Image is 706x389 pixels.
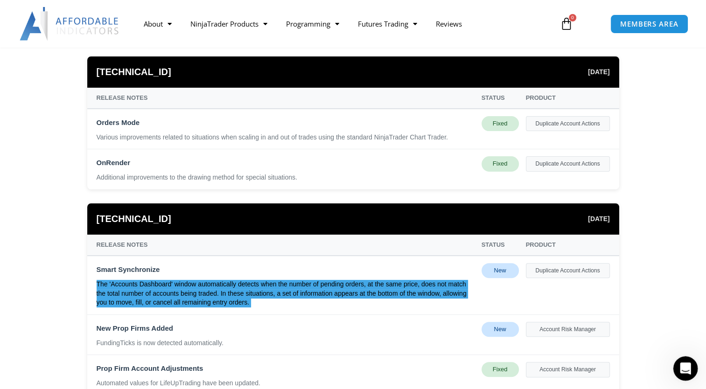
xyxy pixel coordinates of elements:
span: [DATE] [588,66,609,78]
a: NinjaTrader Products [181,13,276,35]
div: Orders Mode [97,116,475,129]
div: Kawaldeep says… [7,81,179,164]
div: with the new update to sync rhithmic positions. there are two configuration settings that I want ... [34,81,179,156]
button: Upload attachment [14,306,22,313]
div: Could you tell me where exactly you're seeing these 2.2 second detection and 5 second refresh set... [15,270,172,298]
nav: Menu [134,13,551,35]
div: Additional improvements to the drawing method for special situations. [97,173,475,182]
div: Close [164,4,181,21]
button: Gif picker [44,306,52,313]
div: New [482,322,519,337]
div: Our latest update includes improvements to auto-sync Rithmic positions that aren't appearing corr... [7,164,179,303]
div: Duplicate Account Actions [526,263,610,278]
div: Our latest update includes improvements to auto-sync Rithmic positions that aren't appearing corr... [15,169,172,233]
div: Smart Synchronize [97,263,475,276]
iframe: Intercom live chat [673,356,698,381]
img: Profile image for Solomon [27,5,42,20]
button: Send a message… [160,302,175,317]
a: User Manual [15,24,56,32]
div: Product [526,239,610,250]
div: Fixed [482,116,519,131]
button: go back [6,4,24,21]
div: Status [482,239,519,250]
span: 0 [569,14,576,21]
div: Release Notes [97,92,475,104]
a: Futures Trading [348,13,426,35]
div: Duplicate Account Actions [526,116,610,131]
a: 0 [546,10,587,37]
span: [DATE] [588,213,609,225]
a: Reviews [426,13,471,35]
div: Prop Firm Account Adjustments [97,362,475,375]
a: About [134,13,181,35]
div: The 'Accounts Dashboard' window automatically detects when the number of pending orders, at the s... [97,280,475,307]
div: Product [526,92,610,104]
div: Account Risk Manager [526,362,610,377]
div: Was that helpful? [15,59,72,68]
span: MEMBERS AREA [620,21,678,28]
a: MEMBERS AREA [610,14,688,34]
span: [TECHNICAL_ID] [97,210,171,228]
div: Fixed [482,362,519,377]
div: Automated values for LifeUpTrading have been updated. [97,379,475,388]
div: Status [482,92,519,104]
div: FundingTicks is now detected automatically. [97,339,475,348]
div: Was that helpful? [7,53,79,74]
h1: [PERSON_NAME] [45,5,106,12]
div: Solomon says… [7,164,179,324]
button: Emoji picker [29,306,37,313]
div: Release Notes [97,239,475,250]
div: Solomon says… [7,53,179,81]
div: Account Risk Manager [526,322,610,337]
div: with the new update to sync rhithmic positions. there are two configuration settings that I want ... [41,87,172,151]
div: New Prop Firms Added [97,322,475,335]
button: Start recording [59,306,67,313]
div: However, the specific detection and refresh timing settings you mentioned aren't detailed in our ... [15,238,172,265]
img: LogoAI | Affordable Indicators – NinjaTrader [20,7,120,41]
textarea: Message… [8,286,179,302]
a: Programming [276,13,348,35]
div: OnRender [97,156,475,169]
div: Fixed [482,156,519,171]
a: How to Trade on TradingView [15,38,110,46]
span: [TECHNICAL_ID] [97,63,171,81]
a: Source reference 135038539: [129,189,137,196]
div: Duplicate Account Actions [526,156,610,171]
div: Various improvements related to situations when scaling in and out of trades using the standard N... [97,133,475,142]
div: New [482,263,519,278]
button: Home [146,4,164,21]
p: The team can also help [45,12,116,21]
